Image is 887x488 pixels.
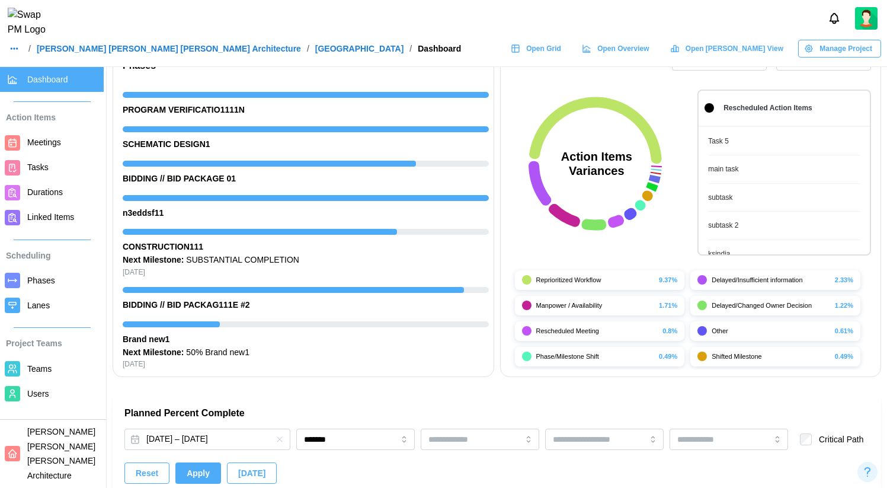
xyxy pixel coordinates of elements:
div: Delayed/Changed Owner Decision [712,301,830,311]
div: Shifted Milestone [712,352,830,362]
a: Open Grid [505,40,570,58]
div: subtask [708,192,732,203]
div: / [409,44,412,53]
button: Manage Project [798,40,881,58]
button: Notifications [824,8,844,28]
div: Phase/Milestone Shift [536,352,655,362]
button: Reset [124,463,169,484]
span: Phases [27,276,55,285]
div: 0.8% [662,326,677,336]
a: main task [708,164,860,175]
div: n3eddsf11 [123,207,489,220]
span: Meetings [27,138,61,147]
a: [PERSON_NAME] [PERSON_NAME] [PERSON_NAME] Architecture [37,44,301,53]
div: Rescheduled Action Items [723,103,812,114]
a: Zulqarnain Khalil [855,7,878,30]
a: Task 5 [708,136,860,147]
div: 2.33% [835,275,853,285]
div: Brand new1 [123,333,489,346]
button: Apply [175,463,221,484]
div: CONSTRUCTION111 [123,241,489,254]
div: Dashboard [418,44,461,53]
div: 9.37% [659,275,677,285]
div: 0.61% [835,326,853,336]
span: Reset [136,463,158,483]
a: [GEOGRAPHIC_DATA] [315,44,404,53]
div: Reprioritized Workflow [536,275,655,285]
span: Durations [27,187,63,197]
img: Swap PM Logo [8,8,56,37]
div: 50% Brand new1 [123,346,489,359]
span: Open Grid [526,40,561,57]
button: Feb 26, 2024 – Nov 3, 2025 [124,429,290,450]
div: Task 5 [708,136,729,147]
div: BIDDING // BID PACKAG111E #2 [123,299,489,312]
span: Tasks [27,162,49,172]
div: / [307,44,309,53]
div: / [28,44,31,53]
div: Rescheduled Meeting [536,326,658,336]
a: Open [PERSON_NAME] View [664,40,792,58]
h2: Planned Percent Complete [124,407,869,420]
div: Manpower / Availability [536,301,655,311]
span: Apply [187,463,210,483]
div: PROGRAM VERIFICATIO1111N [123,104,489,117]
span: Dashboard [27,75,68,84]
div: 1.22% [835,301,853,311]
span: Open Overview [597,40,649,57]
span: Linked Items [27,212,74,222]
div: 1.71% [659,301,677,311]
span: [PERSON_NAME] [PERSON_NAME] [PERSON_NAME] Architecture [27,427,95,480]
div: [DATE] [123,267,489,278]
a: ksjndja [708,248,860,260]
span: Users [27,389,49,398]
strong: Next Milestone: [123,255,184,264]
div: 0.49% [659,352,677,362]
div: subtask 2 [708,220,738,231]
img: 2Q== [855,7,878,30]
a: Open Overview [576,40,658,58]
span: Lanes [27,301,50,310]
div: Delayed/Insufficient information [712,275,830,285]
div: BIDDING // BID PACKAGE 01 [123,173,489,186]
div: [DATE] [123,359,489,370]
div: ksjndja [708,248,730,260]
div: 0.49% [835,352,853,362]
span: [DATE] [238,463,265,483]
div: SUBSTANTIAL COMPLETION [123,254,489,267]
strong: Next Milestone: [123,347,184,357]
div: SCHEMATIC DESIGN1 [123,138,489,151]
span: Manage Project [819,40,872,57]
div: Other [712,326,830,336]
button: [DATE] [227,463,277,484]
span: Teams [27,364,52,374]
div: main task [708,164,738,175]
span: Open [PERSON_NAME] View [686,40,783,57]
a: subtask 2 [708,220,860,231]
a: subtask [708,192,860,203]
label: Critical Path [812,433,863,445]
